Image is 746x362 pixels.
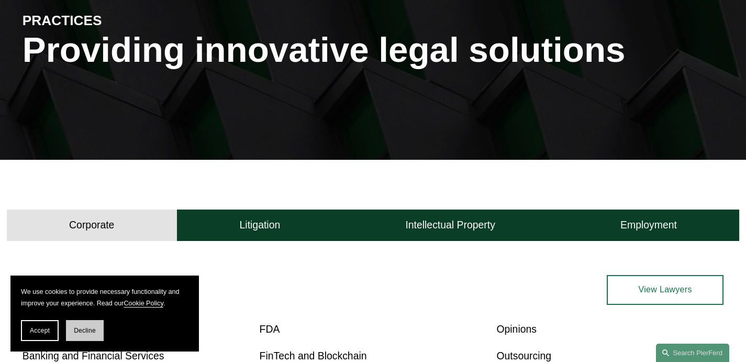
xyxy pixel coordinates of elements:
[260,350,367,361] a: FinTech and Blockchain
[21,286,188,310] p: We use cookies to provide necessary functionality and improve your experience. Read our .
[496,323,537,335] a: Opinions
[607,275,723,305] a: View Lawyers
[124,300,163,307] a: Cookie Policy
[23,30,724,70] h1: Providing innovative legal solutions
[69,218,114,232] h4: Corporate
[21,320,59,341] button: Accept
[10,276,199,352] section: Cookie banner
[240,218,281,232] h4: Litigation
[23,12,198,29] h4: PRACTICES
[74,327,96,334] span: Decline
[30,327,50,334] span: Accept
[405,218,495,232] h4: Intellectual Property
[656,344,729,362] a: Search this site
[496,350,551,361] a: Outsourcing
[66,320,104,341] button: Decline
[23,350,164,361] a: Banking and Financial Services
[260,323,280,335] a: FDA
[620,218,677,232] h4: Employment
